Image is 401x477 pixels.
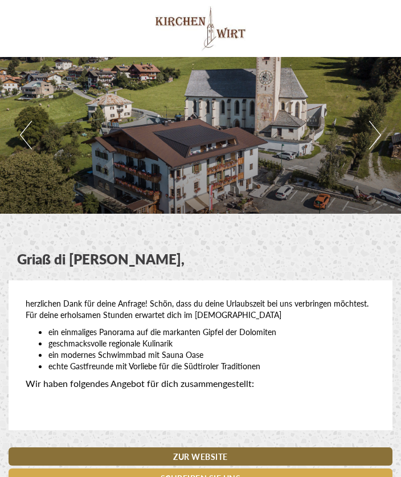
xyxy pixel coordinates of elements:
[369,121,381,149] button: Next
[48,349,375,360] li: ein modernes Schwimmbad mit Sauna Oase
[9,447,392,466] a: Zur Website
[20,121,32,149] button: Previous
[26,297,375,320] p: herzlichen Dank für deine Anfrage! Schön, dass du deine Urlaubszeit bei uns verbringen möchtest. ...
[17,251,185,266] h1: Griaß di [PERSON_NAME],
[26,377,254,390] span: Wir haben folgendes Angebot für dich zusammengestellt:
[48,326,375,337] li: ein einmaliges Panorama auf die markanten Gipfel der Dolomiten
[48,337,375,349] li: geschmacksvolle regionale Kulinarik
[48,360,375,372] li: echte Gastfreunde mit Vorliebe für die Südtiroler Traditionen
